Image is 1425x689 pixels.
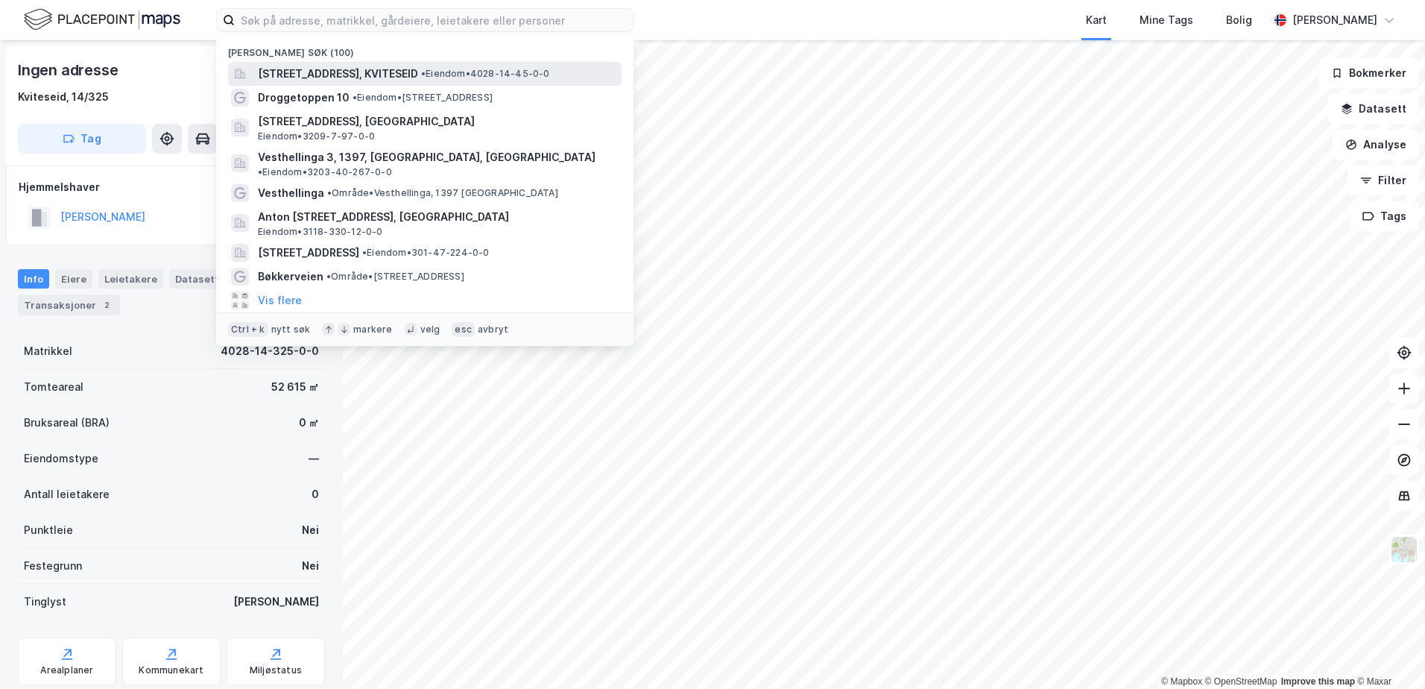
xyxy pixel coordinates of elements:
iframe: Chat Widget [1350,617,1425,689]
button: Datasett [1328,94,1419,124]
a: OpenStreetMap [1205,676,1277,687]
span: Vesthellinga [258,184,324,202]
div: avbryt [478,324,508,336]
div: Nei [302,557,319,575]
div: Tomteareal [24,378,83,396]
div: velg [420,324,440,336]
img: logo.f888ab2527a4732fd821a326f86c7f29.svg [24,7,180,33]
span: [STREET_ADDRESS] [258,244,359,262]
span: Bøkkerveien [258,268,323,286]
span: Eiendom • 4028-14-45-0-0 [421,68,550,80]
span: Område • [STREET_ADDRESS] [326,271,464,283]
span: [STREET_ADDRESS], KVITESEID [258,65,418,83]
div: 0 ㎡ [299,414,319,432]
div: 0 [312,485,319,503]
span: Område • Vesthellinga, 1397 [GEOGRAPHIC_DATA] [327,187,558,199]
img: Z [1390,535,1418,564]
span: • [353,92,357,103]
div: Leietakere [98,269,163,289]
div: Arealplaner [40,664,93,676]
span: Droggetoppen 10 [258,89,350,107]
span: • [326,271,331,282]
div: Kontrollprogram for chat [1350,617,1425,689]
div: Kviteseid, 14/325 [18,88,109,106]
div: Transaksjoner [18,295,120,315]
div: [PERSON_NAME] [1292,11,1377,29]
button: Bokmerker [1318,58,1419,88]
button: Analyse [1333,130,1419,160]
div: Kart [1086,11,1107,29]
span: • [258,166,262,177]
span: • [327,187,332,198]
span: Vesthellinga 3, 1397, [GEOGRAPHIC_DATA], [GEOGRAPHIC_DATA] [258,148,595,166]
div: Datasett [169,269,225,289]
div: Info [18,269,49,289]
span: Eiendom • 3209-7-97-0-0 [258,130,375,142]
div: Kommunekart [139,664,203,676]
div: [PERSON_NAME] [233,593,319,611]
button: Vis flere [258,292,302,309]
span: Anton [STREET_ADDRESS], [GEOGRAPHIC_DATA] [258,208,616,226]
div: Mine Tags [1140,11,1193,29]
button: Filter [1347,166,1419,195]
div: nytt søk [271,324,311,336]
div: esc [452,322,475,337]
div: Festegrunn [24,557,82,575]
div: Bolig [1226,11,1252,29]
div: Tinglyst [24,593,66,611]
div: Ctrl + k [228,322,268,337]
span: Eiendom • [STREET_ADDRESS] [353,92,493,104]
a: Improve this map [1281,676,1355,687]
span: Eiendom • 301-47-224-0-0 [362,247,490,259]
div: markere [353,324,392,336]
div: — [309,450,319,468]
span: • [362,247,367,258]
div: Eiendomstype [24,450,98,468]
div: Punktleie [24,521,73,539]
span: • [421,68,426,79]
div: Bruksareal (BRA) [24,414,110,432]
div: 4028-14-325-0-0 [221,342,319,360]
div: Nei [302,521,319,539]
div: [PERSON_NAME] søk (100) [216,35,633,62]
span: Eiendom • 3203-40-267-0-0 [258,166,392,178]
button: Tags [1350,201,1419,231]
div: Miljøstatus [250,664,302,676]
span: [STREET_ADDRESS], [GEOGRAPHIC_DATA] [258,113,616,130]
div: Ingen adresse [18,58,121,82]
a: Mapbox [1161,676,1202,687]
div: 2 [99,298,114,312]
input: Søk på adresse, matrikkel, gårdeiere, leietakere eller personer [235,9,633,31]
div: Matrikkel [24,342,72,360]
button: Tag [18,124,146,154]
div: Antall leietakere [24,485,110,503]
div: 52 615 ㎡ [271,378,319,396]
div: Hjemmelshaver [19,178,324,196]
span: Eiendom • 3118-330-12-0-0 [258,226,383,238]
div: Eiere [55,269,92,289]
